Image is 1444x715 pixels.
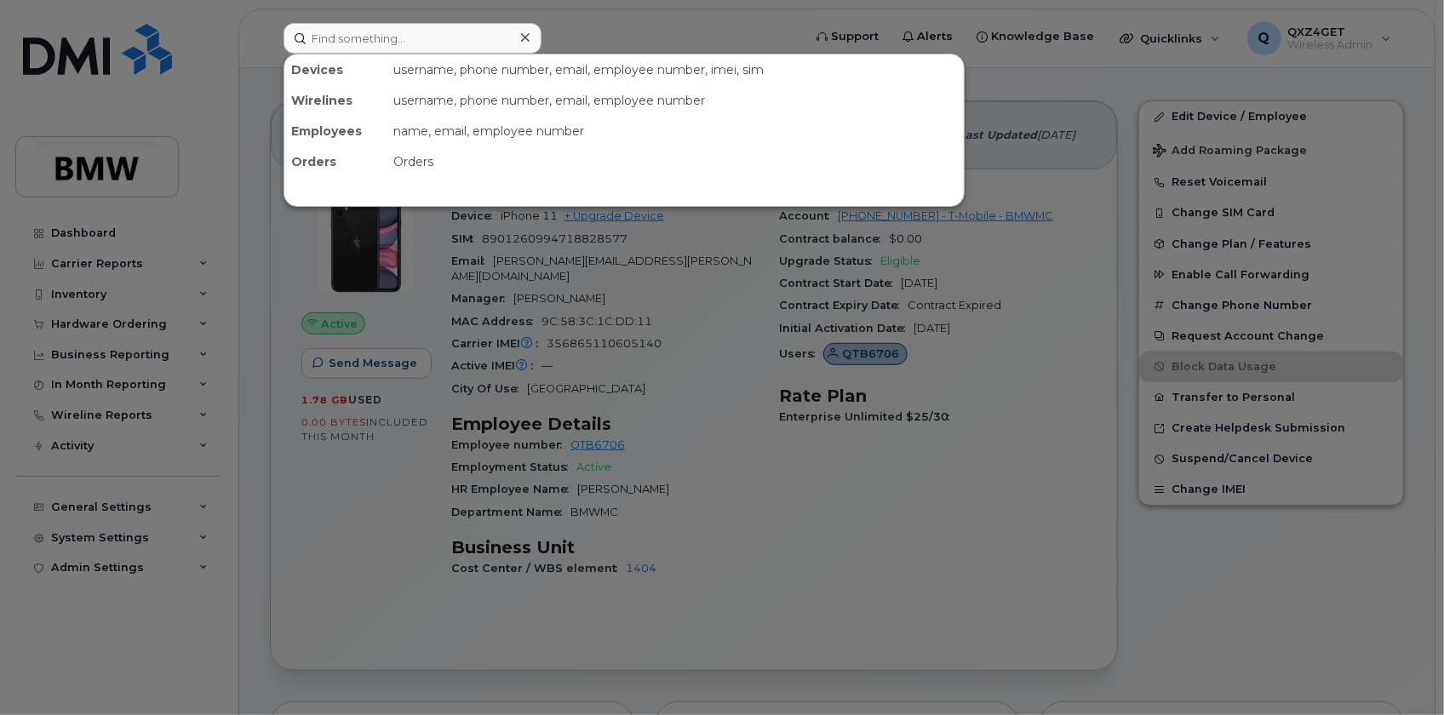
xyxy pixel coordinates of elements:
[1370,641,1431,702] iframe: Messenger Launcher
[284,146,387,177] div: Orders
[284,23,541,54] input: Find something...
[387,85,964,116] div: username, phone number, email, employee number
[387,116,964,146] div: name, email, employee number
[284,116,387,146] div: Employees
[284,85,387,116] div: Wirelines
[387,146,964,177] div: Orders
[284,54,387,85] div: Devices
[387,54,964,85] div: username, phone number, email, employee number, imei, sim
